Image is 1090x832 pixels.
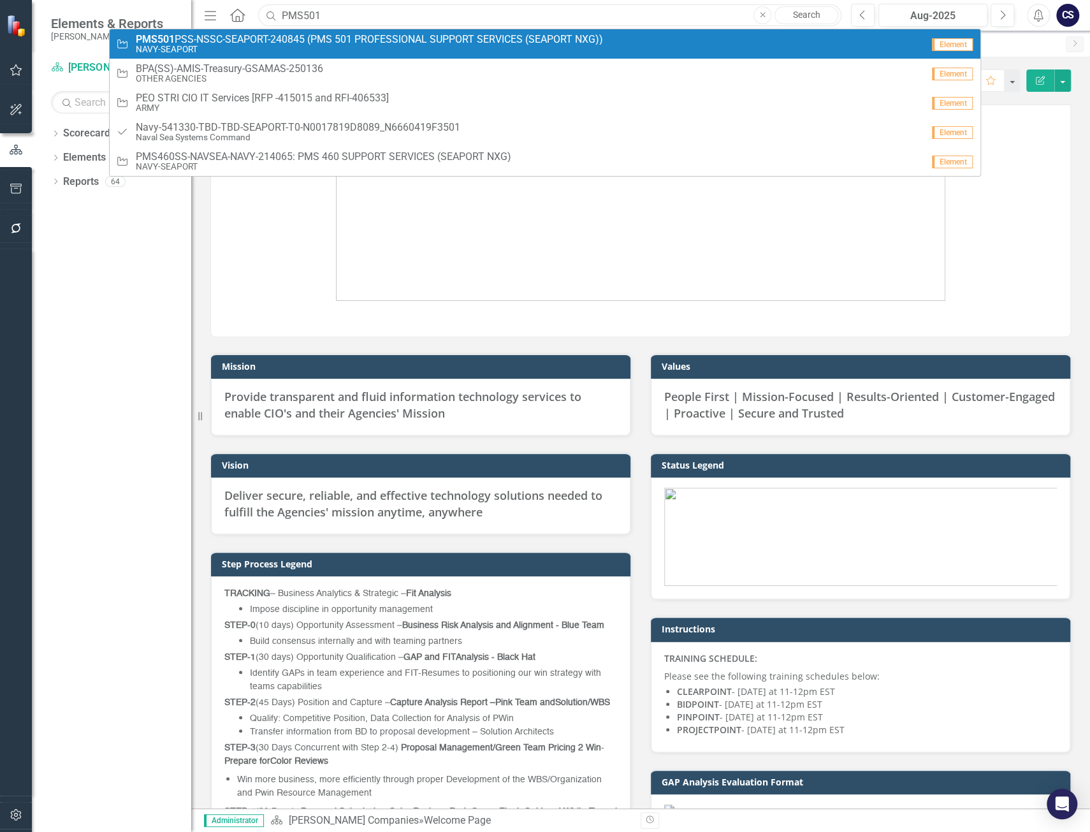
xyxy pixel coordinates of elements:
span: PEO STRI CIO IT Services [RFP -415015 and RFI-406533] [135,92,388,104]
strong: STEP-3 [224,743,256,752]
button: CS [1056,4,1079,27]
strong: PINPOINT [677,711,720,723]
span: Navy-541330-TBD-TBD-SEAPORT-T0-N0017819D8089_N6660419F3501 [135,122,460,133]
div: » [270,814,631,828]
strong: PROJECTPOINT [677,724,741,736]
strong: – [490,698,495,707]
span: ( [256,743,259,752]
span: PMS460SS-NAVSEA-NAVY-214065: PMS 460 SUPPORT SERVICES (SEAPORT NXG) [135,151,511,163]
strong: Business Risk Analysis and Alignment - Blue Team [402,621,604,630]
span: Qualify: Competitive Position, Data Collection for Analysis of PWin [250,714,514,723]
small: [PERSON_NAME] Companies [51,31,164,41]
strong: BIDPOINT [677,698,719,710]
button: Aug-2025 [878,4,987,27]
a: Search [774,6,838,24]
div: Aug-2025 [883,8,983,24]
small: Naval Sea Systems Command [135,133,460,142]
li: - [DATE] at 11-12pm EST [677,724,1057,736]
small: OTHER AGENCIES [135,74,323,84]
h3: GAP Analysis Evaluation Format [662,777,1064,787]
h3: Status Legend [662,460,1064,470]
strong: STEP-2 [224,698,256,707]
span: (30 days) Opportunity Qualification – [224,653,535,662]
strong: STEP-0 [224,621,256,630]
strong: Color Reviews Red, Green Final, Gold and White Team / Archive [224,807,616,829]
span: (10 days) Opportunity Assessment – [224,621,604,630]
input: Search ClearPoint... [258,4,841,27]
span: (30 Days) - [224,807,616,829]
strong: Capture Analysis Report [390,698,488,707]
div: 64 [105,176,126,187]
span: (45 Days) [256,698,295,707]
h3: Step Process Legend [222,559,624,569]
span: Element [932,126,973,139]
img: ClearPoint Strategy [6,15,29,37]
a: Elements [63,150,106,165]
strong: STEP-4 [224,807,256,816]
span: Identify GAPs in team experience and FIT-Resumes to positioning our win strategy with teams capab... [250,669,601,691]
strong: Analysis - Black Hat [456,653,535,662]
span: Position and Capture – [224,698,495,707]
p: Please see the following training schedules below: [664,668,1057,683]
a: PMS460SS-NAVSEA-NAVY-214065: PMS 460 SUPPORT SERVICES (SEAPORT NXG)NAVY-SEAPORTElement [110,147,980,176]
span: Impose discipline in opportunity management [250,605,433,614]
small: NAVY-SEAPORT [135,45,602,54]
div: Open Intercom Messenger [1047,789,1077,819]
a: Navy-541330-TBD-TBD-SEAPORT-T0-N0017819D8089_N6660419F3501Naval Sea Systems CommandElement [110,117,980,147]
div: Welcome Page [423,814,490,826]
li: - [DATE] at 11-12pm EST [677,711,1057,724]
span: Deliver secure, reliable, and effective technology solutions needed to fulfill the Agencies' miss... [224,488,602,520]
strong: Solution/WBS [555,698,610,707]
img: image%20v3.png [664,488,1057,586]
a: PSS-NSSC-SEAPORT-240845 (PMS 501 PROFESSIONAL SUPPORT SERVICES (SEAPORT NXG))NAVY-SEAPORTElement [110,29,980,59]
small: ARMY [135,103,388,113]
span: Provide transparent and fluid information technology services to enable CIO's and their Agencies'... [224,389,581,421]
span: Element [932,38,973,51]
span: Administrator [204,814,264,827]
span: 30 Days Concurrent with Step 2-4 [259,743,395,752]
a: Reports [63,175,99,189]
a: [PERSON_NAME] Companies [51,61,178,75]
li: - [DATE] at 11-12pm EST [677,698,1057,711]
span: People First | Mission-Focused | Results-Oriented | Customer-Engaged | Proactive | Secure and Tru... [664,389,1055,421]
a: Scorecards [63,126,115,141]
strong: TRAINING SCHEDULE: [664,652,757,664]
h3: Values [662,361,1064,371]
strong: Prepare for [224,757,270,766]
strong: Pink Team and [495,698,555,707]
span: Win more business, more efficiently through proper Development of the WBS/Organization and Pwin R... [237,775,602,798]
a: [PERSON_NAME] Companies [288,814,418,826]
input: Search Below... [51,91,178,113]
h3: Mission [222,361,624,371]
strong: STEP-1 [224,653,256,662]
small: NAVY-SEAPORT [135,162,511,172]
span: BPA(SS)-AMIS-Treasury-GSAMAS-250136 [135,63,323,75]
span: Transfer information from BD to proposal development – Solution Architects [250,727,554,736]
strong: Proposal Management/Green Team Pricing 2 Win [401,743,601,752]
img: image%20v4.png [336,105,945,301]
span: Elements & Reports [51,16,164,31]
h3: Vision [222,460,624,470]
span: – Business Analytics & Strategic – [224,589,451,598]
strong: CLEARPOINT [677,685,732,697]
span: Element [932,97,973,110]
span: Build consensus internally and with teaming partners [250,637,462,646]
span: Element [932,68,973,80]
strong: TRACKING [224,589,270,598]
strong: Color Reviews [270,757,328,766]
strong: GAP and FIT [403,653,456,662]
span: - [224,743,604,766]
a: BPA(SS)-AMIS-Treasury-GSAMAS-250136OTHER AGENCIESElement [110,59,980,88]
strong: Proposal Submission- [301,807,389,816]
h3: Instructions [662,624,1064,634]
img: mceclip0%20v42.png [664,805,1057,815]
strong: Fit Analysis [406,589,451,598]
span: Element [932,156,973,168]
span: ) [395,743,398,752]
li: - [DATE] at 11-12pm EST [677,685,1057,698]
span: PSS-NSSC-SEAPORT-240845 (PMS 501 PROFESSIONAL SUPPORT SERVICES (SEAPORT NXG)) [135,34,602,45]
a: PEO STRI CIO IT Services [RFP -415015 and RFI-406533]ARMYElement [110,88,980,117]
